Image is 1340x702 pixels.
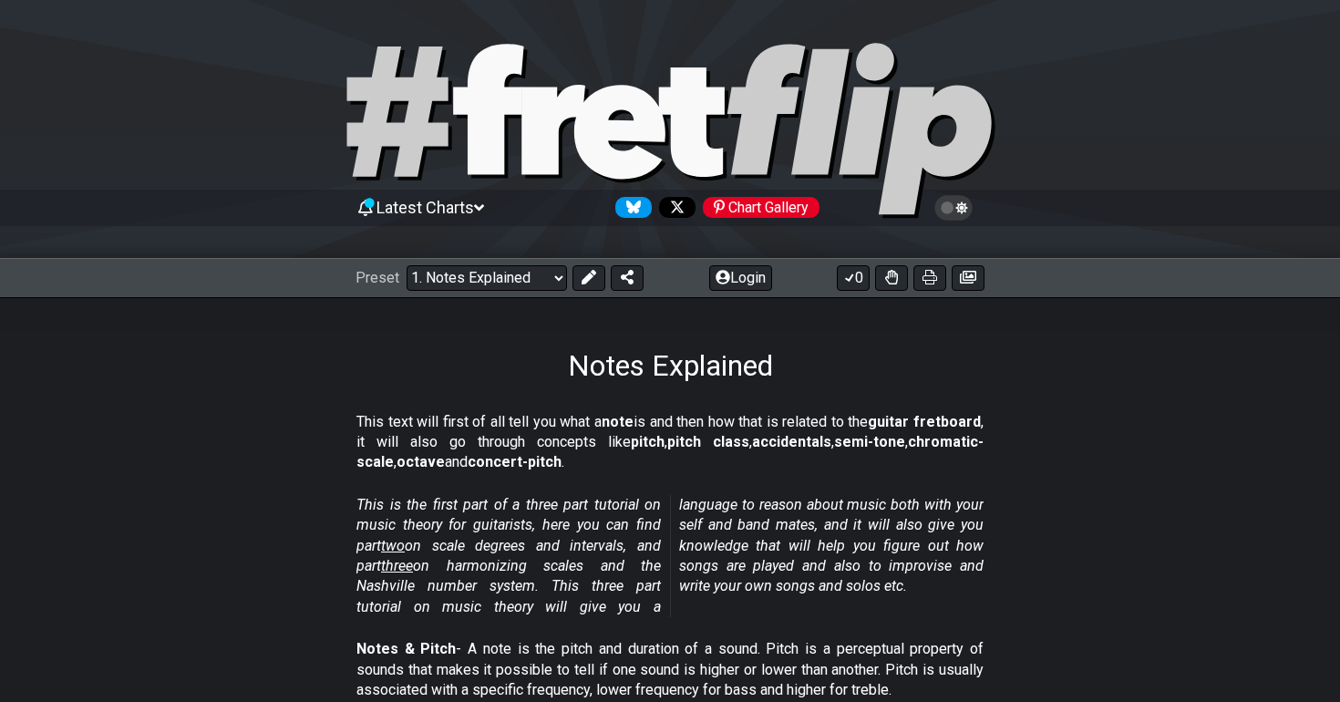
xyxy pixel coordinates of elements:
a: Follow #fretflip at Bluesky [608,197,652,218]
em: This is the first part of a three part tutorial on music theory for guitarists, here you can find... [356,496,984,615]
span: three [381,557,413,574]
button: 0 [837,265,870,291]
span: two [381,537,405,554]
strong: pitch class [667,433,749,450]
button: Toggle Dexterity for all fretkits [875,265,908,291]
strong: octave [397,453,445,470]
strong: pitch [631,433,665,450]
a: #fretflip at Pinterest [696,197,819,218]
strong: guitar fretboard [868,413,981,430]
button: Print [913,265,946,291]
button: Login [709,265,772,291]
div: Chart Gallery [703,197,819,218]
span: Toggle light / dark theme [943,200,964,216]
button: Create image [952,265,984,291]
strong: Notes & Pitch [356,640,456,657]
span: Latest Charts [376,198,474,217]
strong: accidentals [752,433,831,450]
select: Preset [407,265,567,291]
span: Preset [356,269,399,286]
button: Edit Preset [572,265,605,291]
a: Follow #fretflip at X [652,197,696,218]
p: This text will first of all tell you what a is and then how that is related to the , it will also... [356,412,984,473]
h1: Notes Explained [568,348,773,383]
strong: note [602,413,634,430]
strong: concert-pitch [468,453,562,470]
strong: semi-tone [834,433,905,450]
p: - A note is the pitch and duration of a sound. Pitch is a perceptual property of sounds that make... [356,639,984,700]
button: Share Preset [611,265,644,291]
